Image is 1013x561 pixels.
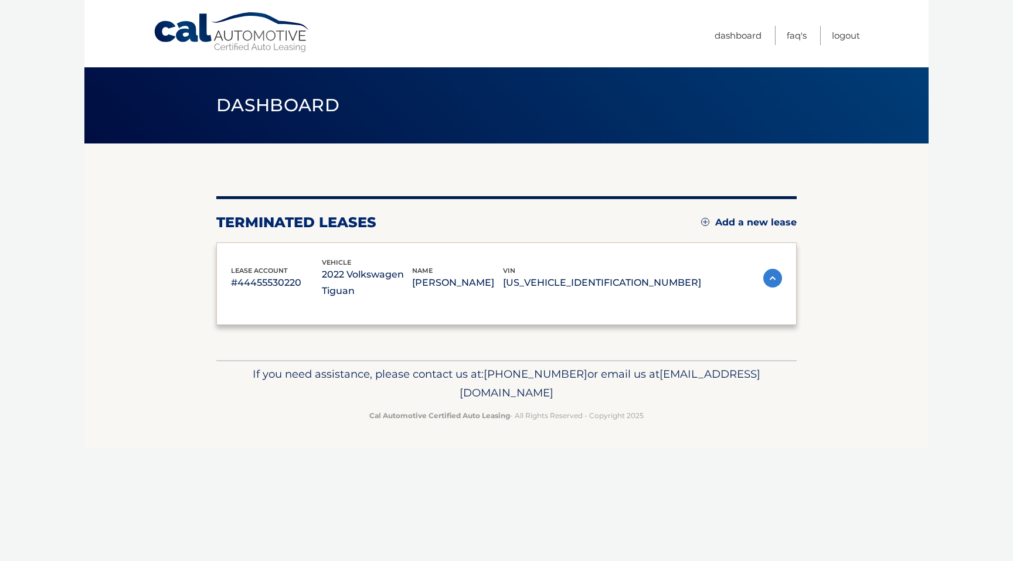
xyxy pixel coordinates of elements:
[503,275,701,291] p: [US_VEHICLE_IDENTIFICATION_NUMBER]
[701,217,797,228] a: Add a new lease
[701,218,709,226] img: add.svg
[460,367,760,399] span: [EMAIL_ADDRESS][DOMAIN_NAME]
[153,12,311,53] a: Cal Automotive
[322,258,351,266] span: vehicle
[224,409,789,422] p: - All Rights Reserved - Copyright 2025
[412,266,433,275] span: name
[369,411,510,420] strong: Cal Automotive Certified Auto Leasing
[322,266,413,299] p: 2022 Volkswagen Tiguan
[503,266,515,275] span: vin
[763,269,782,288] img: accordion-active.svg
[412,275,503,291] p: [PERSON_NAME]
[216,94,339,116] span: Dashboard
[832,26,860,45] a: Logout
[231,275,322,291] p: #44455530220
[787,26,807,45] a: FAQ's
[224,365,789,402] p: If you need assistance, please contact us at: or email us at
[216,214,376,231] h2: terminated leases
[484,367,587,381] span: [PHONE_NUMBER]
[715,26,762,45] a: Dashboard
[231,266,288,275] span: lease account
